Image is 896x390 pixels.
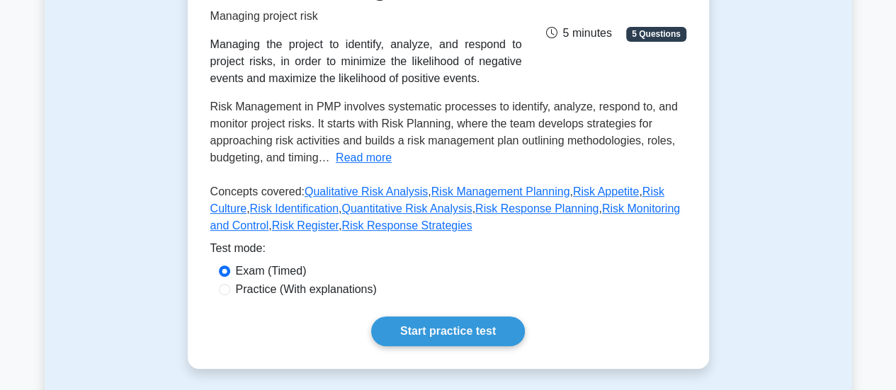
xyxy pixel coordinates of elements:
p: Concepts covered: , , , , , , , , , [210,183,686,240]
button: Read more [336,149,392,166]
span: 5 Questions [626,27,686,41]
a: Risk Identification [250,202,339,214]
a: Risk Appetite [573,185,639,197]
span: 5 minutes [545,27,611,39]
a: Risk Management Planning [431,185,570,197]
a: Qualitative Risk Analysis [305,185,428,197]
a: Risk Response Planning [475,202,599,214]
p: Managing project risk [210,8,522,25]
span: Risk Management in PMP involves systematic processes to identify, analyze, respond to, and monito... [210,101,678,164]
div: Test mode: [210,240,686,263]
a: Start practice test [371,316,525,346]
a: Risk Register [272,219,339,231]
div: Managing the project to identify, analyze, and respond to project risks, in order to minimize the... [210,36,522,87]
a: Risk Response Strategies [341,219,472,231]
a: Quantitative Risk Analysis [341,202,472,214]
label: Exam (Timed) [236,263,307,280]
label: Practice (With explanations) [236,281,377,298]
